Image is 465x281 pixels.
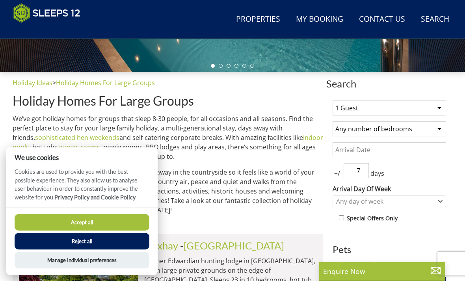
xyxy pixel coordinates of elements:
[144,240,178,251] a: Huxhay
[13,94,323,108] h1: Holiday Homes For Large Groups
[184,240,284,251] a: [GEOGRAPHIC_DATA]
[15,214,149,231] button: Accept all
[52,78,56,87] span: >
[6,167,158,207] p: Cookies are used to provide you with the best possible experience. They also allow us to analyse ...
[380,261,413,269] label: Not Allowed
[334,197,436,206] div: Any day of week
[369,169,386,178] span: days
[356,11,408,28] a: Contact Us
[13,3,80,23] img: Sleeps 12
[333,169,344,178] span: +/-
[293,11,346,28] a: My Booking
[13,78,52,87] a: Holiday Ideas
[15,233,149,249] button: Reject all
[333,244,446,255] h3: Pets
[347,214,398,223] label: Special Offers Only
[15,252,149,268] button: Manage Individual preferences
[56,78,155,87] a: Holiday Homes For Large Groups
[54,194,136,201] a: Privacy Policy and Cookie Policy
[233,11,283,28] a: Properties
[333,195,446,207] div: Combobox
[13,114,323,161] p: We’ve got holiday homes for groups that sleep 8-30 people, for all occasions and all seasons. Fin...
[180,240,284,251] span: -
[347,261,368,269] label: Allowed
[6,154,158,161] h2: We use cookies
[333,184,446,194] label: Arrival Day Of Week
[333,142,446,157] input: Arrival Date
[418,11,452,28] a: Search
[323,266,441,276] p: Enquire Now
[326,78,452,89] span: Search
[59,143,100,151] a: games rooms
[35,133,119,142] a: sophisticated hen weekends
[9,28,91,34] iframe: Customer reviews powered by Trustpilot
[13,167,323,215] p: Our UK group accommodation is usually tucked away in the countryside so it feels like a world of ...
